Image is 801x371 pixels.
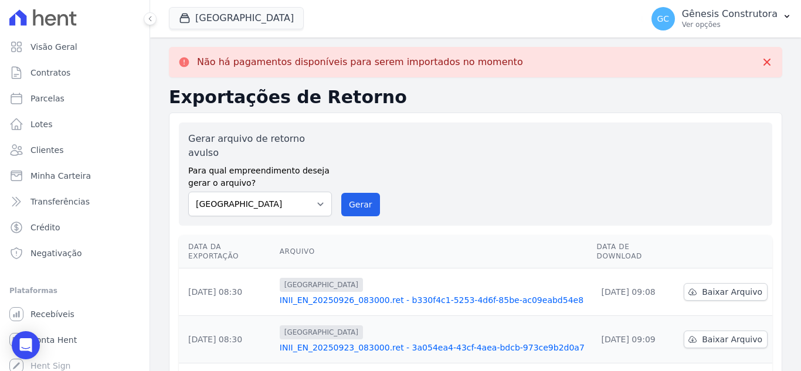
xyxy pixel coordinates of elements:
span: Clientes [30,144,63,156]
span: Parcelas [30,93,65,104]
a: Contratos [5,61,145,84]
span: Visão Geral [30,41,77,53]
span: Minha Carteira [30,170,91,182]
a: Crédito [5,216,145,239]
a: Visão Geral [5,35,145,59]
a: Clientes [5,138,145,162]
td: [DATE] 08:30 [179,268,275,316]
span: [GEOGRAPHIC_DATA] [280,278,363,292]
th: Data da Exportação [179,235,275,268]
th: Data de Download [592,235,680,268]
td: [DATE] 09:09 [592,316,680,363]
span: Contratos [30,67,70,79]
a: Baixar Arquivo [684,331,768,348]
div: Plataformas [9,284,140,298]
a: Lotes [5,113,145,136]
div: Open Intercom Messenger [12,331,40,359]
span: Crédito [30,222,60,233]
span: Recebíveis [30,308,74,320]
th: Arquivo [275,235,592,268]
span: Conta Hent [30,334,77,346]
span: Lotes [30,118,53,130]
span: [GEOGRAPHIC_DATA] [280,325,363,339]
h2: Exportações de Retorno [169,87,782,108]
button: [GEOGRAPHIC_DATA] [169,7,304,29]
td: [DATE] 09:08 [592,268,680,316]
span: Baixar Arquivo [702,286,762,298]
span: Baixar Arquivo [702,333,762,345]
a: Parcelas [5,87,145,110]
td: [DATE] 08:30 [179,316,275,363]
a: INII_EN_20250923_083000.ret - 3a054ea4-43cf-4aea-bdcb-973ce9b2d0a7 [280,342,588,353]
p: Não há pagamentos disponíveis para serem importados no momento [197,56,523,68]
span: GC [657,15,669,23]
a: Negativação [5,241,145,265]
span: Transferências [30,196,90,207]
button: GC Gênesis Construtora Ver opções [642,2,801,35]
a: Recebíveis [5,302,145,326]
button: Gerar [341,193,380,216]
p: Gênesis Construtora [682,8,778,20]
a: Minha Carteira [5,164,145,188]
a: Conta Hent [5,328,145,352]
a: INII_EN_20250926_083000.ret - b330f4c1-5253-4d6f-85be-ac09eabd54e8 [280,294,588,306]
a: Baixar Arquivo [684,283,768,301]
a: Transferências [5,190,145,213]
span: Negativação [30,247,82,259]
label: Gerar arquivo de retorno avulso [188,132,332,160]
label: Para qual empreendimento deseja gerar o arquivo? [188,160,332,189]
p: Ver opções [682,20,778,29]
